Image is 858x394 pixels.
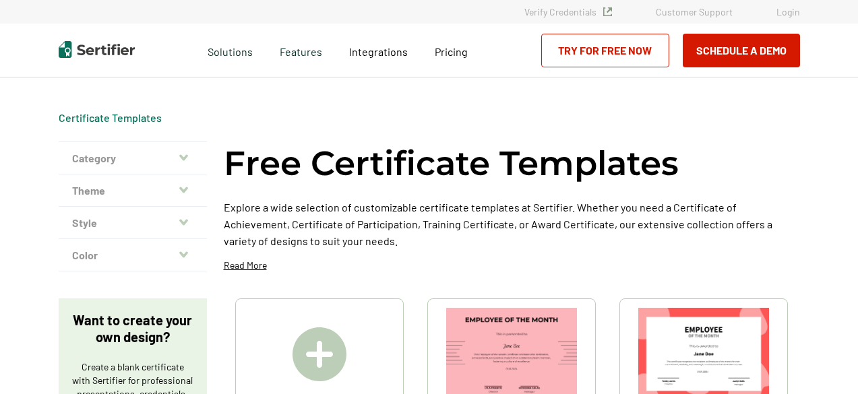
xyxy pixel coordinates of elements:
a: Pricing [435,42,468,59]
a: Certificate Templates [59,111,162,124]
button: Category [59,142,207,174]
span: Features [280,42,322,59]
p: Want to create your own design? [72,312,193,346]
h1: Free Certificate Templates [224,141,679,185]
button: Style [59,207,207,239]
a: Verify Credentials [524,6,612,18]
a: Login [776,6,800,18]
span: Solutions [208,42,253,59]
a: Integrations [349,42,408,59]
button: Theme [59,174,207,207]
div: Breadcrumb [59,111,162,125]
span: Integrations [349,45,408,58]
a: Customer Support [656,6,733,18]
button: Color [59,239,207,271]
span: Certificate Templates [59,111,162,125]
span: Pricing [435,45,468,58]
img: Verified [603,7,612,16]
p: Explore a wide selection of customizable certificate templates at Sertifier. Whether you need a C... [224,199,800,249]
a: Try for Free Now [541,34,669,67]
img: Create A Blank Certificate [293,327,346,381]
img: Sertifier | Digital Credentialing Platform [59,41,135,58]
p: Read More [224,259,267,272]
